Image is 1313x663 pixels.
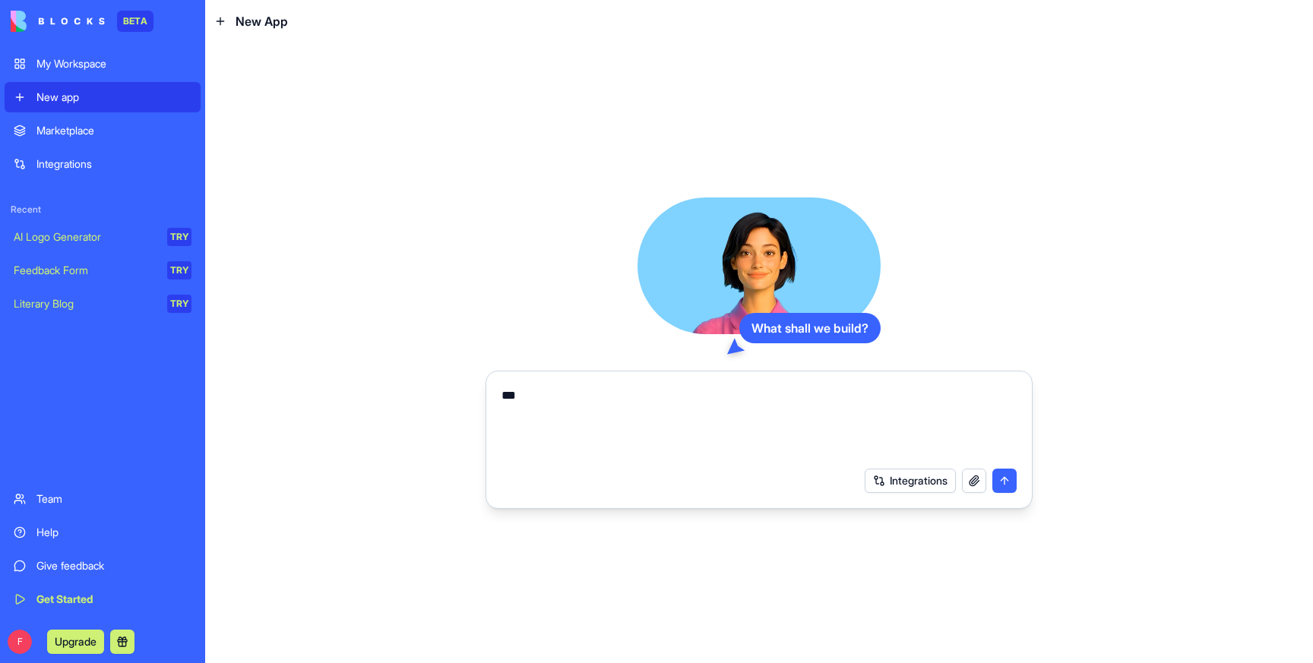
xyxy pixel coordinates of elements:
div: Team [36,491,191,507]
div: Give feedback [36,558,191,573]
a: Get Started [5,584,201,614]
div: Literary Blog [14,296,157,311]
div: Integrations [36,156,191,172]
div: Marketplace [36,123,191,138]
div: New app [36,90,191,105]
span: New App [236,12,288,30]
a: Literary BlogTRY [5,289,201,319]
div: TRY [167,295,191,313]
a: BETA [11,11,153,32]
a: Help [5,517,201,548]
img: logo [11,11,105,32]
a: Upgrade [47,633,104,649]
button: Upgrade [47,630,104,654]
div: TRY [167,228,191,246]
span: F [8,630,32,654]
a: Feedback FormTRY [5,255,201,286]
div: What shall we build? [739,313,881,343]
div: My Workspace [36,56,191,71]
div: Get Started [36,592,191,607]
a: AI Logo GeneratorTRY [5,222,201,252]
div: BETA [117,11,153,32]
a: New app [5,82,201,112]
div: Feedback Form [14,263,157,278]
div: AI Logo Generator [14,229,157,245]
a: Marketplace [5,115,201,146]
div: TRY [167,261,191,279]
span: Recent [5,204,201,216]
a: Give feedback [5,551,201,581]
a: Team [5,484,201,514]
a: My Workspace [5,49,201,79]
button: Integrations [865,469,956,493]
a: Integrations [5,149,201,179]
div: Help [36,525,191,540]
